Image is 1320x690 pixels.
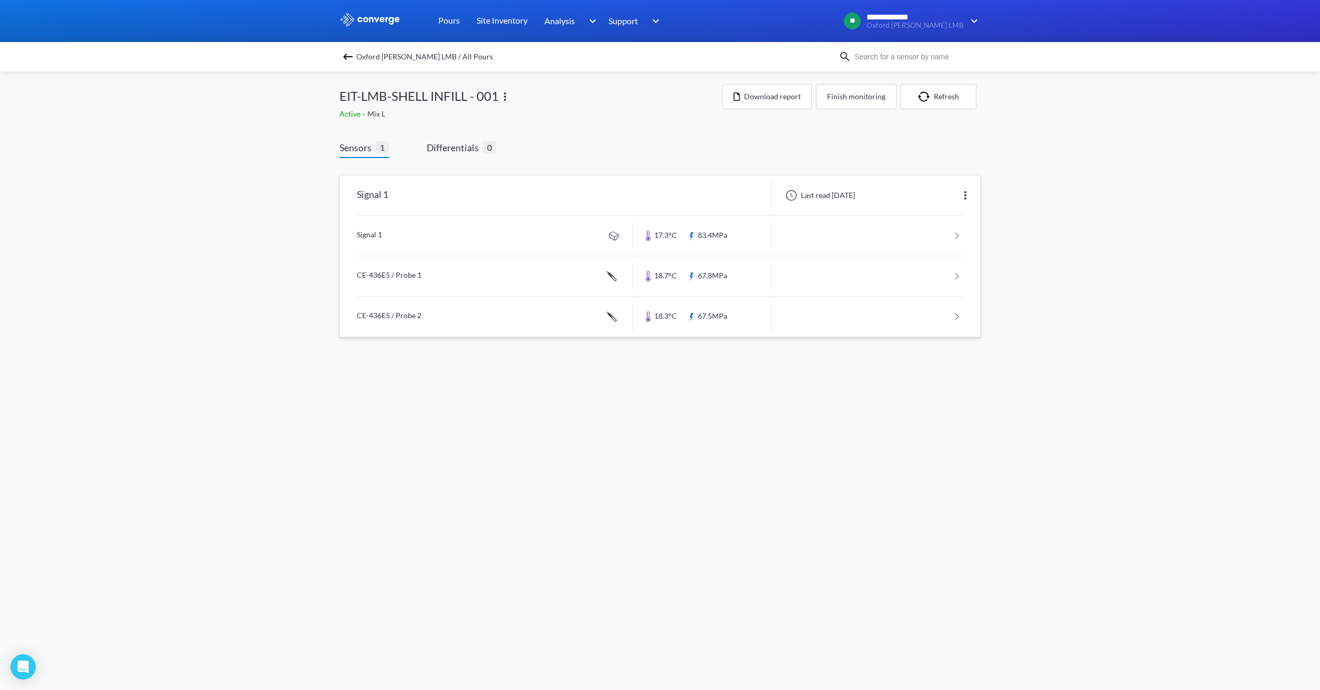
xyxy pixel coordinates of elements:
[780,189,858,202] div: Last read [DATE]
[645,15,662,27] img: downArrow.svg
[816,84,896,109] button: Finish monitoring
[339,13,400,26] img: logo_ewhite.svg
[734,92,740,101] img: icon-file.svg
[356,49,493,64] span: Oxford [PERSON_NAME] LMB / All Pours
[964,15,981,27] img: downArrow.svg
[959,189,972,202] img: more.svg
[339,140,376,155] span: Sensors
[609,14,638,27] span: Support
[483,141,496,154] span: 0
[544,14,575,27] span: Analysis
[867,22,964,29] span: Oxford [PERSON_NAME] LMB
[357,182,388,209] div: Signal 1
[427,140,483,155] span: Differentials
[582,15,599,27] img: downArrow.svg
[376,141,389,154] span: 1
[901,84,976,109] button: Refresh
[363,109,367,118] span: -
[339,86,499,106] span: EIT-LMB-SHELL INFILL - 001
[918,91,934,102] img: icon-refresh.svg
[851,51,978,62] input: Search for a sensor by name
[339,109,363,118] span: Active
[11,654,36,679] div: Open Intercom Messenger
[723,84,812,109] button: Download report
[499,90,511,103] img: more.svg
[339,108,723,120] div: Mix L
[839,50,851,63] img: icon-search.svg
[342,50,354,63] img: backspace.svg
